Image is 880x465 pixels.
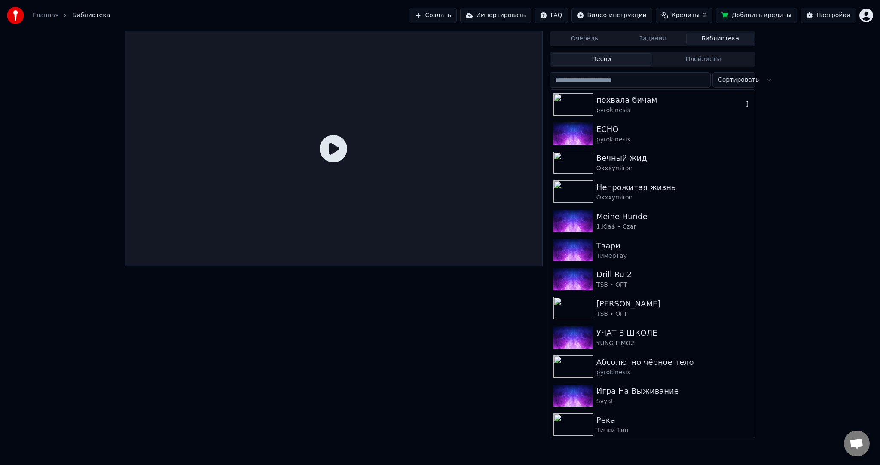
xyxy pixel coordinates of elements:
div: Вечный жид [596,152,752,164]
button: FAQ [535,8,568,23]
div: ECHO [596,123,752,135]
div: pyrokinesis [596,106,743,115]
span: Сортировать [718,76,759,84]
button: Очередь [551,33,619,45]
div: Твари [596,240,752,252]
button: Плейлисты [652,53,754,66]
img: youka [7,7,24,24]
div: Река [596,414,752,426]
button: Песни [551,53,653,66]
button: Импортировать [460,8,532,23]
div: Абсолютно чёрное тело [596,356,752,368]
button: Задания [619,33,687,45]
div: Meine Hunde [596,211,752,223]
div: Настройки [816,11,850,20]
button: Добавить кредиты [716,8,797,23]
button: Кредиты2 [656,8,712,23]
div: TSB • OPT [596,281,752,289]
button: Создать [409,8,456,23]
div: 1.Kla$ • Czar [596,223,752,231]
a: Главная [33,11,58,20]
div: ТимерТау [596,252,752,260]
div: Oxxxymiron [596,164,752,173]
span: Кредиты [672,11,700,20]
div: TSB • OPT [596,310,752,318]
div: Типси Тип [596,426,752,435]
div: Oxxxymiron [596,193,752,202]
div: pyrokinesis [596,368,752,377]
div: Svyat [596,397,752,406]
div: Непрожитая жизнь [596,181,752,193]
div: Drill Ru 2 [596,269,752,281]
div: Игра На Выживание [596,385,752,397]
span: 2 [703,11,707,20]
span: Библиотека [72,11,110,20]
div: Открытый чат [844,431,870,456]
button: Настройки [801,8,856,23]
button: Библиотека [686,33,754,45]
button: Видео-инструкции [571,8,652,23]
div: YUNG FIMOZ [596,339,752,348]
div: pyrokinesis [596,135,752,144]
div: УЧАТ В ШКОЛЕ [596,327,752,339]
div: [PERSON_NAME] [596,298,752,310]
nav: breadcrumb [33,11,110,20]
div: похвала бичам [596,94,743,106]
